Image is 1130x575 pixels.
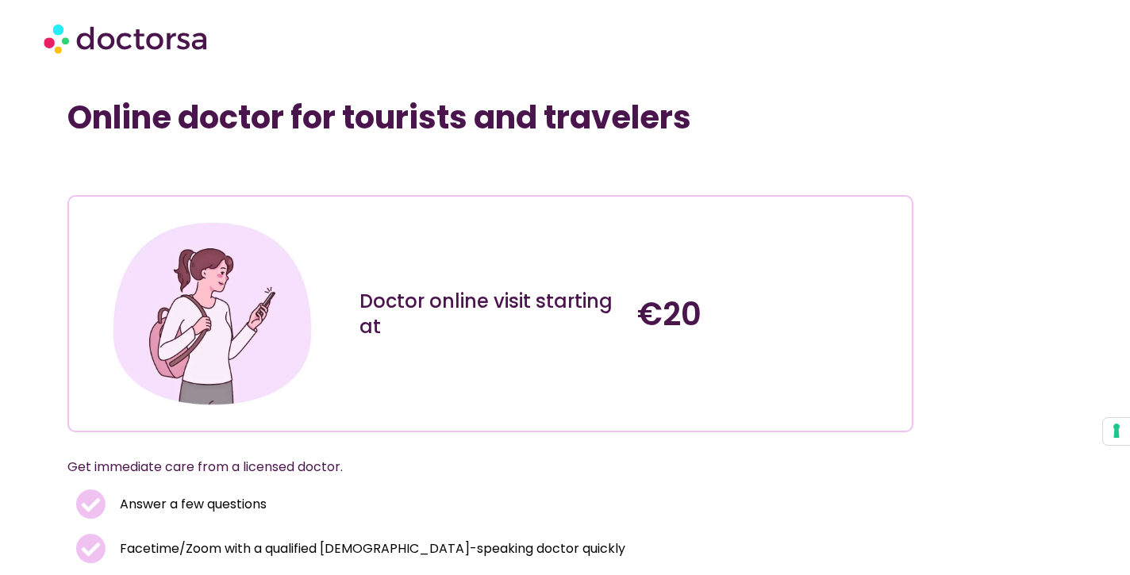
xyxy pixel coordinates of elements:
[67,98,913,136] h1: Online doctor for tourists and travelers
[75,160,313,179] iframe: Customer reviews powered by Trustpilot
[1103,418,1130,445] button: Your consent preferences for tracking technologies
[116,538,625,560] span: Facetime/Zoom with a qualified [DEMOGRAPHIC_DATA]-speaking doctor quickly
[67,456,874,478] p: Get immediate care from a licensed doctor.
[116,493,267,516] span: Answer a few questions
[107,209,317,418] img: Illustration depicting a young woman in a casual outfit, engaged with her smartphone. She has a p...
[637,295,899,333] h4: €20
[359,289,621,339] div: Doctor online visit starting at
